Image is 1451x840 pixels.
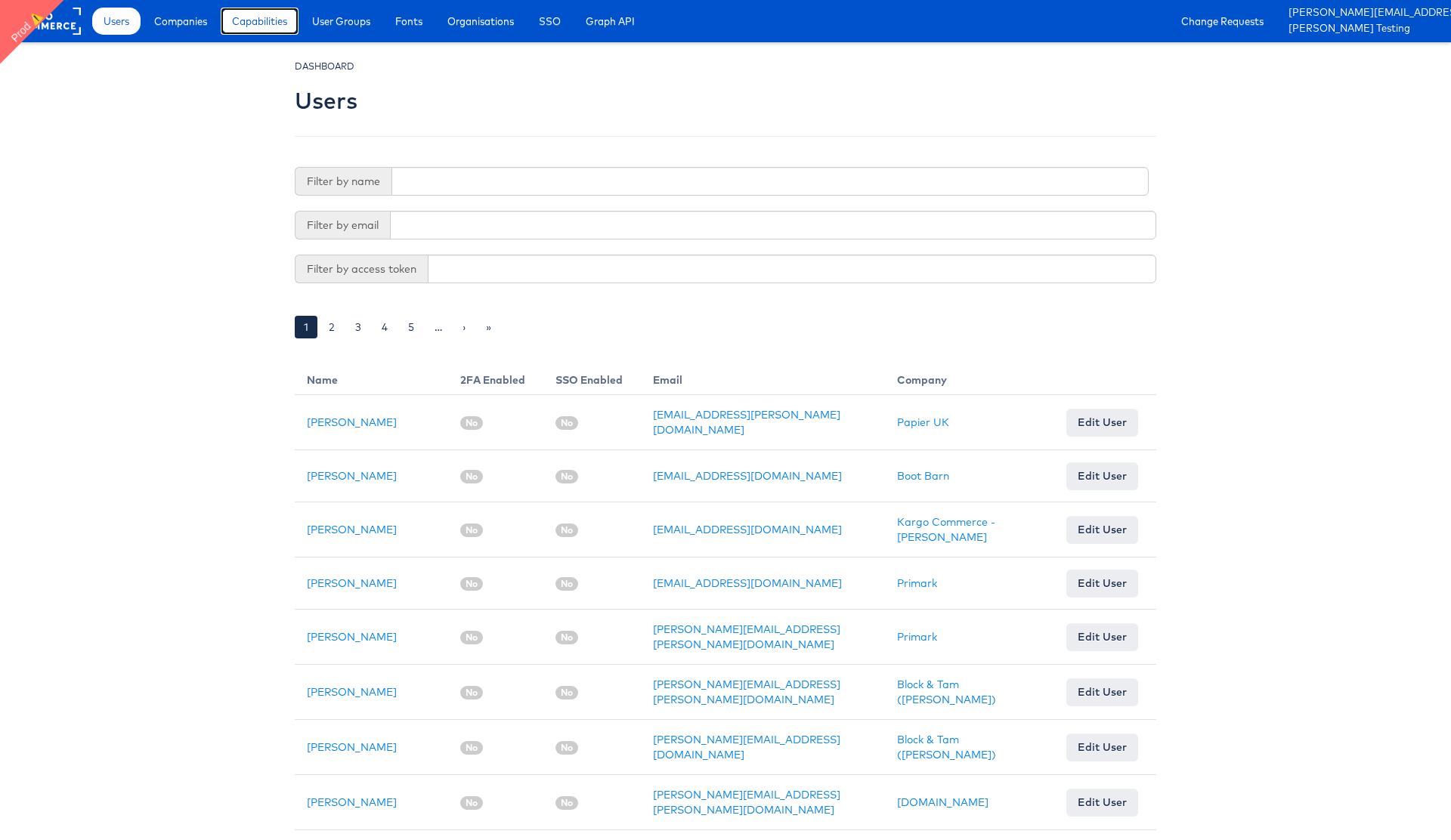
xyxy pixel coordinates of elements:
span: No [460,741,483,755]
a: [PERSON_NAME] [307,740,397,754]
span: No [460,631,483,644]
a: [PERSON_NAME] [307,630,397,644]
a: Primark [897,630,937,644]
a: Edit User [1066,570,1138,597]
span: No [460,686,483,699]
a: [PERSON_NAME][EMAIL_ADDRESS][PERSON_NAME][DOMAIN_NAME] [1289,5,1440,21]
a: [PERSON_NAME] [307,795,397,809]
span: Capabilities [232,14,287,29]
a: Kargo Commerce - [PERSON_NAME] [897,515,995,544]
a: Papier UK [897,415,949,429]
a: Edit User [1066,409,1138,436]
a: Companies [143,8,218,35]
span: Users [104,14,129,29]
a: [PERSON_NAME] [307,415,397,429]
a: Edit User [1066,789,1138,816]
a: [PERSON_NAME] [307,523,397,536]
a: Edit User [1066,623,1138,650]
span: No [460,577,483,591]
span: No [555,416,578,430]
a: [EMAIL_ADDRESS][DOMAIN_NAME] [653,469,842,483]
span: No [555,470,578,483]
a: [PERSON_NAME][EMAIL_ADDRESS][PERSON_NAME][DOMAIN_NAME] [653,622,840,651]
a: Primark [897,576,937,590]
span: No [555,686,578,699]
a: SSO [527,8,572,35]
span: No [555,523,578,537]
th: SSO Enabled [543,360,641,395]
a: [PERSON_NAME] Testing [1289,21,1440,37]
a: » [477,316,500,338]
a: [PERSON_NAME] [307,685,397,699]
span: No [555,577,578,591]
th: 2FA Enabled [448,360,543,395]
a: 5 [399,316,423,338]
a: … [425,316,451,338]
a: [EMAIL_ADDRESS][PERSON_NAME][DOMAIN_NAME] [653,408,840,437]
a: [PERSON_NAME][EMAIL_ADDRESS][PERSON_NAME][DOMAIN_NAME] [653,788,840,817]
a: Graph API [574,8,646,35]
a: [EMAIL_ADDRESS][DOMAIN_NAME] [653,576,842,590]
a: 4 [373,316,397,338]
a: [PERSON_NAME][EMAIL_ADDRESS][DOMAIN_NAME] [653,733,840,761]
span: Fonts [395,14,422,29]
a: 3 [346,316,370,338]
span: No [555,631,578,644]
a: Fonts [384,8,434,35]
span: Organisations [447,14,514,29]
th: Name [295,360,448,395]
a: Users [92,8,141,35]
a: › [453,316,475,338]
span: Graph API [586,14,635,29]
a: Block & Tam ([PERSON_NAME]) [897,678,996,706]
small: DASHBOARD [295,60,354,72]
h2: Users [295,88,357,113]
span: No [460,796,483,810]
a: Organisations [436,8,525,35]
a: 2 [320,316,344,338]
a: Change Requests [1170,8,1275,35]
a: [EMAIL_ADDRESS][DOMAIN_NAME] [653,523,842,536]
span: No [460,523,483,537]
span: No [460,416,483,430]
a: Block & Tam ([PERSON_NAME]) [897,733,996,761]
a: 1 [295,316,317,338]
a: Edit User [1066,678,1138,706]
span: User Groups [312,14,370,29]
span: No [460,470,483,483]
a: [PERSON_NAME][EMAIL_ADDRESS][PERSON_NAME][DOMAIN_NAME] [653,678,840,706]
a: User Groups [301,8,382,35]
th: Email [641,360,886,395]
span: Filter by access token [295,255,428,283]
a: Edit User [1066,733,1138,761]
span: Filter by email [295,211,390,239]
a: [DOMAIN_NAME] [897,795,988,809]
span: Companies [154,14,207,29]
span: No [555,741,578,755]
a: Capabilities [221,8,299,35]
span: No [555,796,578,810]
a: Edit User [1066,516,1138,543]
th: Company [885,360,1054,395]
a: [PERSON_NAME] [307,469,397,483]
a: [PERSON_NAME] [307,576,397,590]
a: Boot Barn [897,469,949,483]
span: Filter by name [295,167,391,196]
span: SSO [539,14,561,29]
a: Edit User [1066,462,1138,489]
